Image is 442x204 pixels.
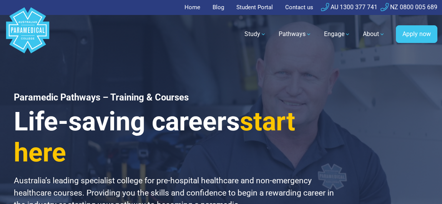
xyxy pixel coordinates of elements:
a: AU 1300 377 741 [321,3,377,11]
a: Pathways [274,23,316,45]
a: NZ 0800 005 689 [381,3,437,11]
a: Apply now [396,25,437,43]
h3: Life-saving careers [14,106,339,169]
h1: Paramedic Pathways – Training & Courses [14,92,339,103]
a: Study [240,23,271,45]
span: start here [14,106,295,168]
a: About [358,23,390,45]
a: Australian Paramedical College [5,15,51,54]
a: Engage [319,23,355,45]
